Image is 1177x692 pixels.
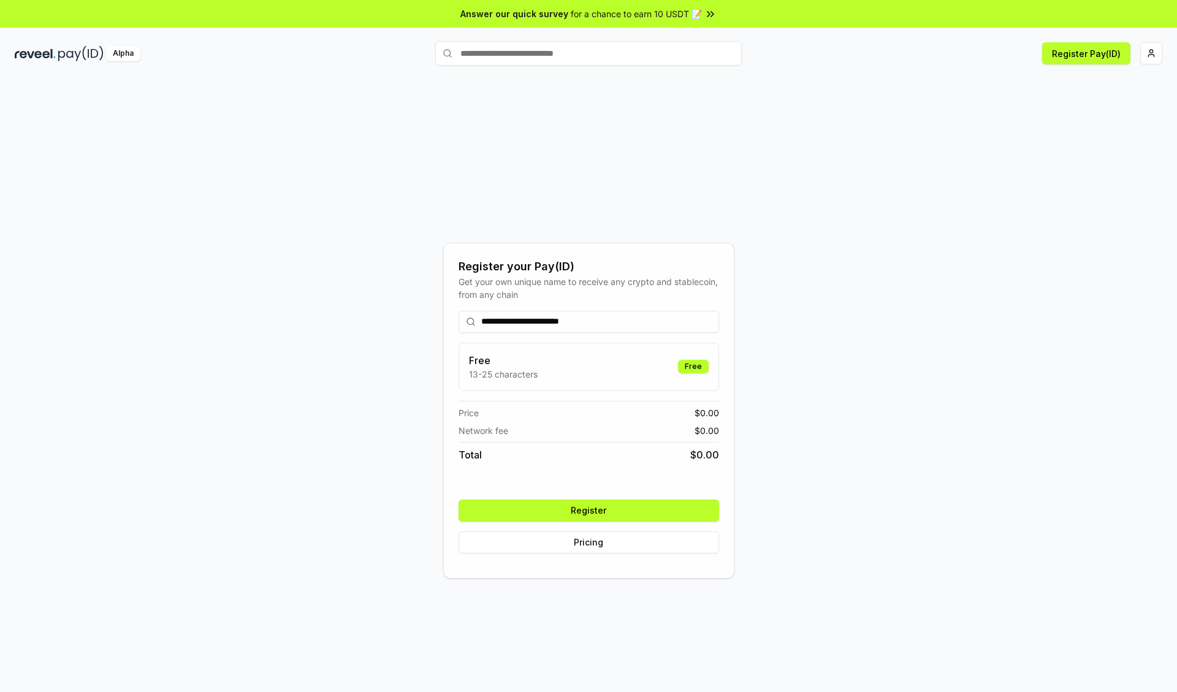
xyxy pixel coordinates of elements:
[106,46,140,61] div: Alpha
[459,424,508,437] span: Network fee
[469,353,538,368] h3: Free
[690,447,719,462] span: $ 0.00
[678,360,709,373] div: Free
[695,424,719,437] span: $ 0.00
[469,368,538,381] p: 13-25 characters
[459,258,719,275] div: Register your Pay(ID)
[459,447,482,462] span: Total
[459,275,719,301] div: Get your own unique name to receive any crypto and stablecoin, from any chain
[1042,42,1130,64] button: Register Pay(ID)
[695,406,719,419] span: $ 0.00
[459,406,479,419] span: Price
[460,7,568,20] span: Answer our quick survey
[571,7,702,20] span: for a chance to earn 10 USDT 📝
[459,500,719,522] button: Register
[15,46,56,61] img: reveel_dark
[58,46,104,61] img: pay_id
[459,531,719,553] button: Pricing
